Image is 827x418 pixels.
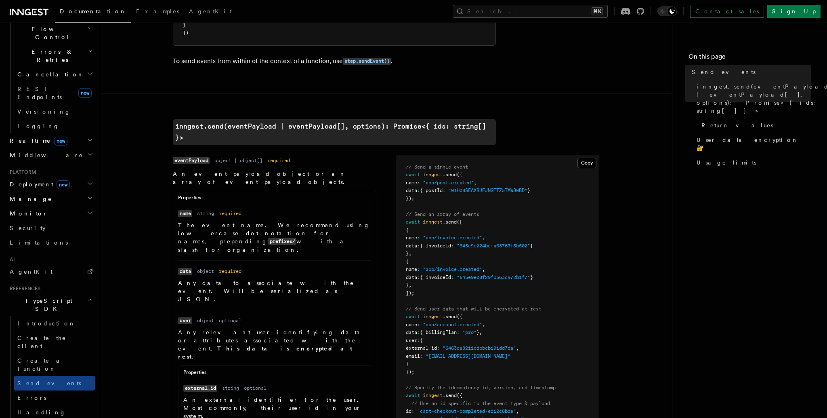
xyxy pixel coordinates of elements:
[577,158,596,168] button: Copy
[17,395,46,401] span: Errors
[457,329,460,335] span: :
[6,177,95,192] button: Deploymentnew
[183,22,186,28] span: }
[6,192,95,206] button: Manage
[6,151,83,159] span: Middleware
[14,44,95,67] button: Errors & Retries
[530,243,533,249] span: }
[17,123,59,129] span: Logging
[688,65,811,79] a: Send events
[267,157,290,164] dd: required
[54,137,67,146] span: new
[690,5,764,18] a: Contact sales
[409,251,411,256] span: ,
[406,243,417,249] span: data
[14,25,88,41] span: Flow Control
[6,206,95,221] button: Monitor
[451,243,454,249] span: :
[173,170,376,186] p: An event payload object or an array of event payload objects.
[173,55,496,67] p: To send events from within of the context of a function, use .
[14,316,95,331] a: Introduction
[482,266,485,272] span: ,
[10,268,52,275] span: AgentKit
[6,133,95,148] button: Realtimenew
[423,235,482,241] span: "app/invoice.created"
[417,235,420,241] span: :
[420,338,423,343] span: {
[420,274,451,280] span: { invoiceId
[6,221,95,235] a: Security
[183,385,217,392] code: external_id
[55,2,131,23] a: Documentation
[14,70,84,78] span: Cancellation
[411,401,550,406] span: // Use an id specific to the event type & payload
[406,251,409,256] span: }
[462,329,476,335] span: "pro"
[406,393,420,398] span: await
[14,104,95,119] a: Versioning
[178,268,192,275] code: data
[476,329,479,335] span: }
[173,157,210,164] code: eventPayload
[6,297,87,313] span: TypeScript SDK
[406,353,420,359] span: email
[482,322,485,327] span: ,
[173,119,496,145] a: inngest.send(eventPayload | eventPayload[], options): Promise<{ ids: string[] }>
[420,243,451,249] span: { invoiceId
[406,282,409,288] span: }
[457,314,462,319] span: ({
[178,317,192,324] code: user
[197,268,214,274] dd: object
[219,268,241,274] dd: required
[173,194,376,205] div: Properties
[406,338,417,343] span: user
[136,8,179,15] span: Examples
[443,172,457,177] span: .send
[178,210,192,217] code: name
[423,322,482,327] span: "app/account.created"
[17,335,66,349] span: Create the client
[451,274,454,280] span: :
[219,317,241,324] dd: optional
[6,169,36,175] span: Platform
[701,121,773,129] span: Return values
[14,82,95,104] a: REST Endpointsnew
[406,172,420,177] span: await
[17,86,62,100] span: REST Endpoints
[214,157,262,164] dd: object | object[]
[417,338,420,343] span: :
[423,393,443,398] span: inngest
[406,345,437,351] span: external_id
[14,67,95,82] button: Cancellation
[6,235,95,250] a: Limitations
[6,195,52,203] span: Manage
[417,180,420,186] span: :
[516,345,519,351] span: ,
[14,331,95,353] a: Create the client
[479,329,482,335] span: ,
[697,158,756,167] span: Usage limits
[767,5,821,18] a: Sign Up
[78,88,92,98] span: new
[244,385,267,391] dd: optional
[178,221,371,254] p: The event name. We recommend using lowercase dot notation for names, prepending with a slash for ...
[14,353,95,376] a: Create a function
[406,314,420,319] span: await
[693,155,811,170] a: Usage limits
[17,320,76,327] span: Introduction
[516,408,519,414] span: ,
[406,322,417,327] span: name
[423,266,482,272] span: "app/invoice.created"
[406,329,417,335] span: data
[693,133,811,155] a: User data encryption 🔐
[6,264,95,279] a: AgentKit
[14,48,88,64] span: Errors & Retries
[406,361,409,367] span: }
[406,259,409,264] span: {
[406,227,409,233] span: {
[411,408,414,414] span: :
[453,5,608,18] button: Search...⌘K
[343,58,391,65] code: step.sendEvent()
[219,210,241,217] dd: required
[406,385,556,391] span: // Specify the idempotency id, version, and timestamp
